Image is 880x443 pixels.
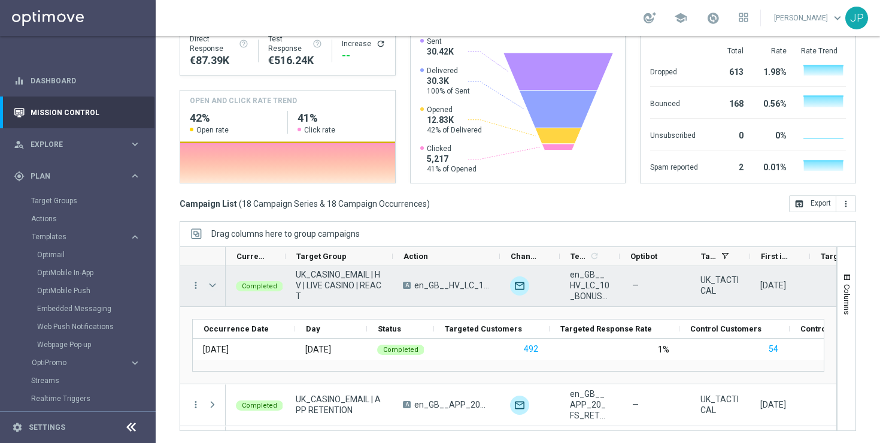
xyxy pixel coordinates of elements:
[794,199,804,209] i: open_in_browser
[658,344,669,355] div: 1%
[427,76,470,86] span: 30.3K
[31,228,154,354] div: Templates
[32,233,117,240] span: Templates
[841,199,851,209] i: more_vert
[14,171,25,182] i: gps_fixed
[203,344,229,355] div: 29 Aug 2025
[298,111,386,125] h2: 41%
[570,269,609,302] span: en_GB__HV_LC_10_BONUS__NVIP_EMA_TAC_GM
[242,282,277,290] span: Completed
[12,422,23,433] i: settings
[37,336,154,354] div: Webpage Pop-up
[190,280,201,291] i: more_vert
[712,93,744,112] div: 168
[31,232,141,242] button: Templates keyboard_arrow_right
[801,46,846,56] div: Rate Trend
[842,284,852,315] span: Columns
[760,280,786,291] div: 29 Aug 2025, Friday
[31,97,141,128] a: Mission Control
[445,324,522,333] span: Targeted Customers
[31,214,125,224] a: Actions
[204,324,269,333] span: Occurrence Date
[427,114,482,125] span: 12.83K
[701,252,717,261] span: Tags
[37,286,125,296] a: OptiMobile Push
[37,282,154,300] div: OptiMobile Push
[296,269,383,302] span: UK_CASINO_EMAIL | HV | LIVE CASINO | REACT
[190,34,248,53] div: Direct Response
[14,171,129,182] div: Plan
[510,396,529,415] img: Optimail
[196,125,229,135] span: Open rate
[427,198,430,209] span: )
[14,139,129,150] div: Explore
[650,156,698,176] div: Spam reported
[427,144,477,153] span: Clicked
[511,252,539,261] span: Channel
[236,280,283,291] colored-tag: Completed
[13,76,141,86] button: equalizer Dashboard
[31,210,154,228] div: Actions
[236,399,283,411] colored-tag: Completed
[712,61,744,80] div: 613
[31,372,154,390] div: Streams
[31,65,141,97] a: Dashboard
[836,195,856,212] button: more_vert
[31,376,125,385] a: Streams
[560,324,652,333] span: Targeted Response Rate
[37,340,125,349] a: Webpage Pop-up
[129,170,141,182] i: keyboard_arrow_right
[342,39,386,49] div: Increase
[31,141,129,148] span: Explore
[190,53,248,68] div: €87,388
[789,195,836,212] button: open_in_browser Export
[632,399,639,410] span: —
[403,282,411,289] span: A
[211,229,360,239] div: Row Groups
[427,86,470,96] span: 100% of Sent
[13,140,141,149] div: person_search Explore keyboard_arrow_right
[268,34,322,53] div: Test Response
[342,49,386,63] div: --
[588,249,599,263] span: Calculate column
[831,11,844,25] span: keyboard_arrow_down
[571,252,588,261] span: Templates
[306,324,320,333] span: Day
[700,275,740,296] span: UK_TACTICAL
[305,344,331,355] div: Friday
[32,233,129,240] div: Templates
[383,346,418,354] span: Completed
[650,93,698,112] div: Bounced
[129,357,141,369] i: keyboard_arrow_right
[32,359,129,366] div: OptiPromo
[700,394,740,415] span: UK_TACTICAL
[510,276,529,296] div: Optimail
[31,354,154,372] div: OptiPromo
[427,125,482,135] span: 42% of Delivered
[190,111,278,125] h2: 42%
[845,7,868,29] div: JP
[211,229,360,239] span: Drag columns here to group campaigns
[13,108,141,117] div: Mission Control
[414,280,490,291] span: en_GB__HV_LC_10_BONUS__NVIP_EMA_TAC_GM
[242,402,277,409] span: Completed
[758,93,787,112] div: 0.56%
[378,324,401,333] span: Status
[14,76,25,86] i: equalizer
[712,156,744,176] div: 2
[427,37,454,46] span: Sent
[31,358,141,367] button: OptiPromo keyboard_arrow_right
[789,198,856,208] multiple-options-button: Export to CSV
[427,164,477,174] span: 41% of Opened
[190,95,297,106] h4: OPEN AND CLICK RATE TREND
[427,105,482,114] span: Opened
[690,324,761,333] span: Control Customers
[761,252,790,261] span: First in Range
[773,9,845,27] a: [PERSON_NAME]keyboard_arrow_down
[13,171,141,181] button: gps_fixed Plan keyboard_arrow_right
[523,342,539,357] button: 492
